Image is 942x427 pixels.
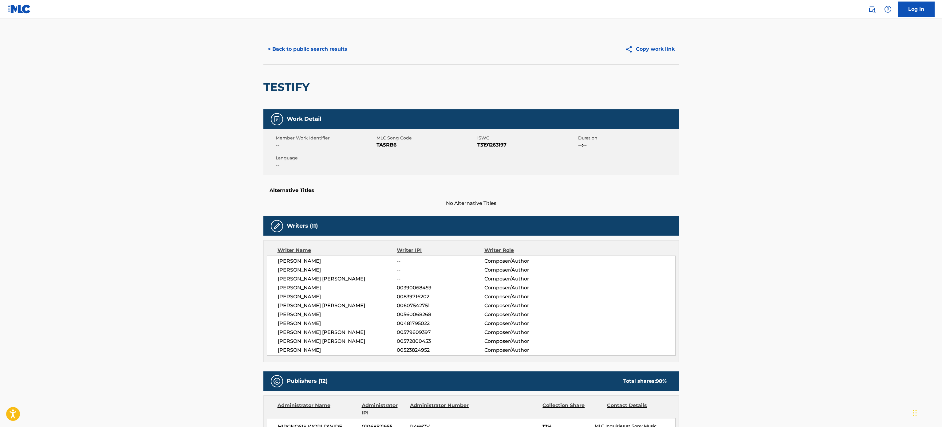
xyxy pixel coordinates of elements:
img: search [868,6,876,13]
h5: Alternative Titles [270,187,673,194]
img: Writers [273,222,281,230]
span: [PERSON_NAME] [278,347,397,354]
span: Composer/Author [484,302,564,309]
span: [PERSON_NAME] [278,320,397,327]
span: Composer/Author [484,320,564,327]
span: Language [276,155,375,161]
span: Composer/Author [484,266,564,274]
span: [PERSON_NAME] [PERSON_NAME] [278,302,397,309]
span: [PERSON_NAME] [PERSON_NAME] [278,338,397,345]
a: Log In [898,2,935,17]
button: Copy work link [621,41,679,57]
span: [PERSON_NAME] [278,257,397,265]
span: Composer/Author [484,347,564,354]
span: Composer/Author [484,338,564,345]
span: Composer/Author [484,311,564,318]
span: No Alternative Titles [263,200,679,207]
img: help [884,6,892,13]
span: 00481795022 [397,320,484,327]
span: [PERSON_NAME] [PERSON_NAME] [278,275,397,283]
span: Composer/Author [484,275,564,283]
span: Member Work Identifier [276,135,375,141]
h5: Publishers (12) [287,378,328,385]
span: 00560068268 [397,311,484,318]
span: -- [276,141,375,149]
span: 00839716202 [397,293,484,300]
span: ISWC [477,135,577,141]
img: Copy work link [625,45,636,53]
span: -- [397,257,484,265]
img: Work Detail [273,116,281,123]
div: Collection Share [542,402,602,417]
div: Help [882,3,894,15]
div: Administrator Number [410,402,470,417]
span: MLC Song Code [376,135,476,141]
iframe: Chat Widget [911,398,942,427]
div: Writer Name [278,247,397,254]
button: < Back to public search results [263,41,352,57]
span: 00572800453 [397,338,484,345]
span: [PERSON_NAME] [278,266,397,274]
span: Composer/Author [484,293,564,300]
span: TA5RB6 [376,141,476,149]
span: Duration [578,135,677,141]
span: Composer/Author [484,257,564,265]
h5: Writers (11) [287,222,318,229]
div: Administrator Name [278,402,357,417]
a: Public Search [866,3,878,15]
h5: Work Detail [287,116,321,123]
span: --:-- [578,141,677,149]
span: Composer/Author [484,284,564,292]
span: 00390068459 [397,284,484,292]
div: Writer Role [484,247,564,254]
img: MLC Logo [7,5,31,14]
span: 00579609397 [397,329,484,336]
span: -- [397,266,484,274]
span: [PERSON_NAME] [278,293,397,300]
img: Publishers [273,378,281,385]
div: Administrator IPI [362,402,405,417]
span: 00607542751 [397,302,484,309]
span: -- [276,161,375,169]
div: Total shares: [623,378,667,385]
div: Writer IPI [397,247,484,254]
span: T3191263197 [477,141,577,149]
div: Drag [913,404,917,422]
span: 00523824952 [397,347,484,354]
span: 98 % [656,378,667,384]
span: [PERSON_NAME] [PERSON_NAME] [278,329,397,336]
h2: TESTIFY [263,80,313,94]
div: Contact Details [607,402,667,417]
span: [PERSON_NAME] [278,311,397,318]
span: [PERSON_NAME] [278,284,397,292]
span: -- [397,275,484,283]
span: Composer/Author [484,329,564,336]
